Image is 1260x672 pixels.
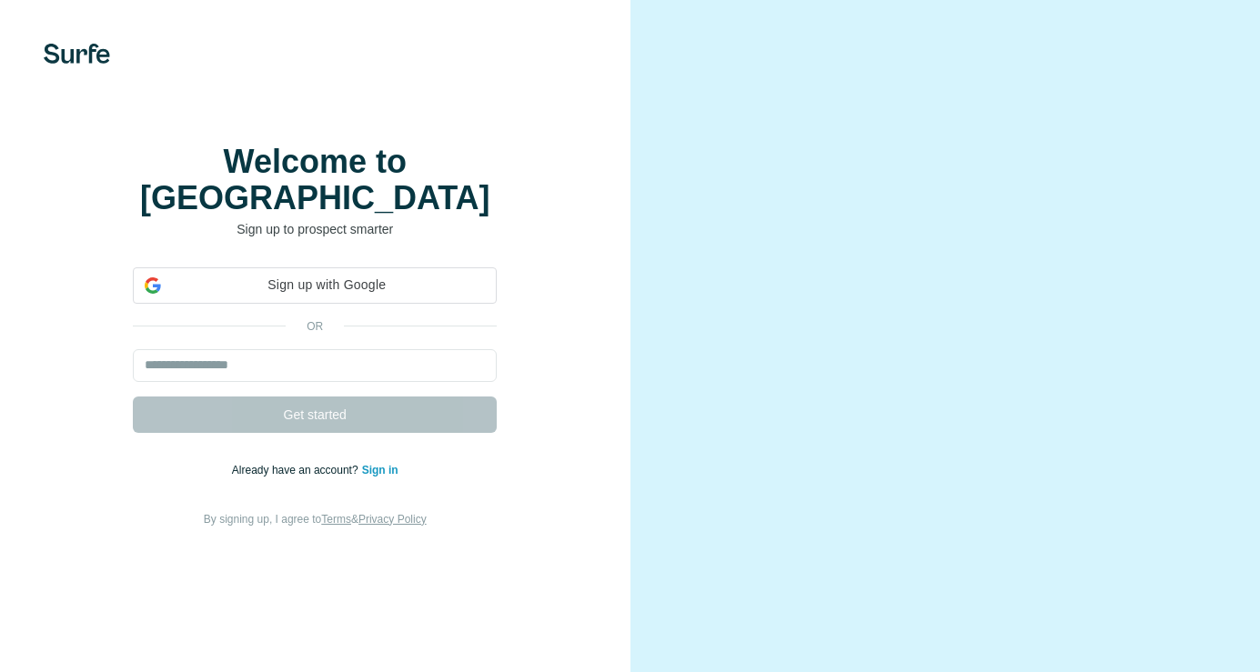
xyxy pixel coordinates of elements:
h1: Welcome to [GEOGRAPHIC_DATA] [133,144,497,216]
p: Sign up to prospect smarter [133,220,497,238]
span: Already have an account? [232,464,362,476]
a: Terms [321,513,351,526]
div: Sign up with Google [133,267,497,304]
span: Sign up with Google [168,276,485,295]
p: or [286,318,344,335]
a: Privacy Policy [358,513,427,526]
img: Surfe's logo [44,44,110,64]
span: By signing up, I agree to & [204,513,427,526]
a: Sign in [362,464,398,476]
